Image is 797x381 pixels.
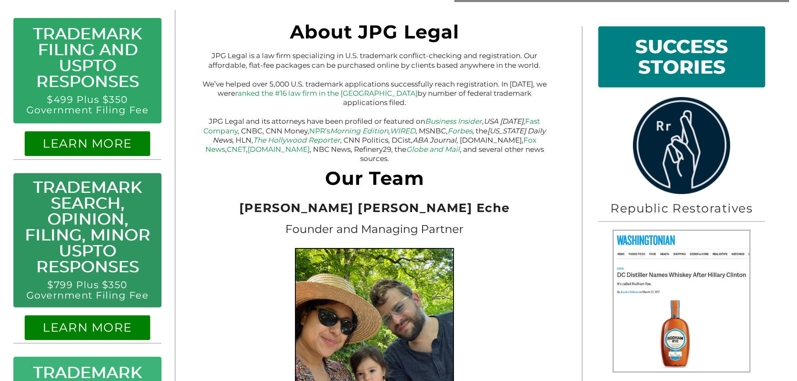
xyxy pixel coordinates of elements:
[205,136,537,153] a: Fox News
[26,94,149,116] a: $499 Plus $350 Government Filing Fee
[199,51,550,69] p: JPG Legal is a law firm specializing in U.S. trademark conflict-checking and registration. Our af...
[406,145,460,153] a: Globe and Mail
[413,136,456,144] em: ABA Journal
[248,145,310,153] a: [DOMAIN_NAME]
[630,97,733,194] img: rrlogo.png
[390,127,415,135] a: WIRED
[425,117,482,125] a: Business Insider
[43,136,132,151] a: LEARN MORE
[606,34,757,80] h1: SUCCESS STORIES
[448,127,472,135] a: Forbes
[285,222,464,236] span: Founder and Managing Partner
[203,117,540,135] a: Fast Company
[25,177,150,276] a: Trademark Search, Opinion, Filing, Minor USPTO Responses
[33,24,142,91] a: Trademark Filing and USPTO Responses
[43,320,132,335] a: LEARN MORE
[235,89,418,97] a: ranked the #16 law firm in the [GEOGRAPHIC_DATA]
[199,26,550,42] h1: About JPG Legal
[612,230,751,373] img: Rodham Rye People Screenshot
[213,127,546,144] em: [US_STATE] Daily News
[199,173,550,188] h1: Our Team
[239,200,510,215] span: [PERSON_NAME] [PERSON_NAME] Eche
[199,79,550,107] p: We’ve helped over 5,000 U.S. trademark applications successfully reach registration. In [DATE], w...
[26,279,149,301] a: $799 Plus $350 Government Filing Fee
[199,117,550,163] p: JPG Legal and its attorneys have been profiled or featured on , , , CNBC, CNN Money, , , MSNBC, ,...
[330,127,388,135] em: Morning Edition
[227,145,246,153] a: CNET
[610,201,753,215] span: Republic Restoratives
[309,127,388,135] a: NPR’sMorning Edition
[253,136,340,144] a: The Hollywood Reporter
[484,117,523,125] em: USA [DATE]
